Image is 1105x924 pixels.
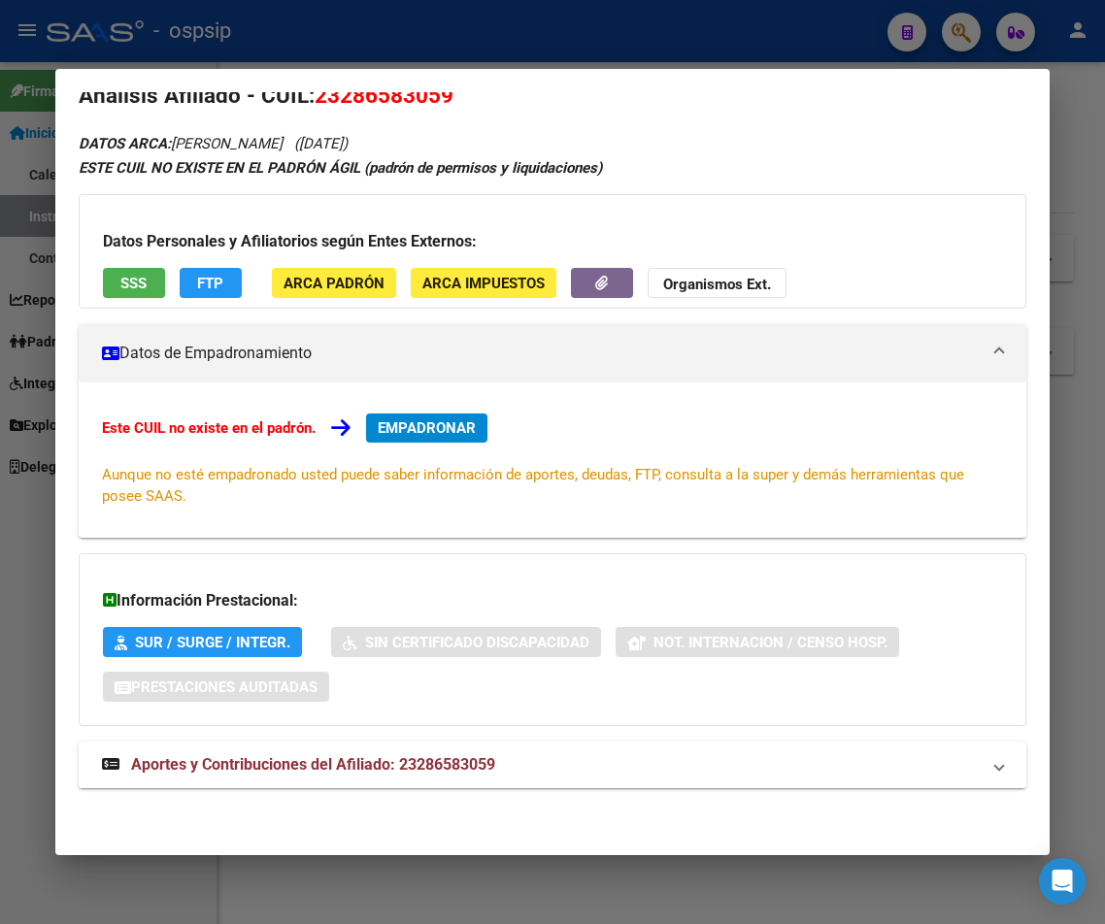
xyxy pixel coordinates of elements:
[284,275,385,292] span: ARCA Padrón
[103,589,1002,612] h3: Información Prestacional:
[79,80,1026,113] h2: Análisis Afiliado - CUIL:
[103,268,165,298] button: SSS
[366,413,487,443] button: EMPADRONAR
[365,634,589,651] span: Sin Certificado Discapacidad
[378,419,476,437] span: EMPADRONAR
[315,82,453,108] span: 23286583059
[135,634,290,651] span: SUR / SURGE / INTEGR.
[79,742,1026,788] mat-expansion-panel-header: Aportes y Contribuciones del Afiliado: 23286583059
[180,268,242,298] button: FTP
[331,627,601,657] button: Sin Certificado Discapacidad
[102,419,316,437] strong: Este CUIL no existe en el padrón.
[120,275,147,292] span: SSS
[103,230,1002,253] h3: Datos Personales y Afiliatorios según Entes Externos:
[103,627,302,657] button: SUR / SURGE / INTEGR.
[79,135,283,152] span: [PERSON_NAME]
[616,627,899,657] button: Not. Internacion / Censo Hosp.
[79,159,602,177] strong: ESTE CUIL NO EXISTE EN EL PADRÓN ÁGIL (padrón de permisos y liquidaciones)
[197,275,223,292] span: FTP
[79,324,1026,382] mat-expansion-panel-header: Datos de Empadronamiento
[653,634,887,651] span: Not. Internacion / Censo Hosp.
[422,275,545,292] span: ARCA Impuestos
[294,135,348,152] span: ([DATE])
[272,268,396,298] button: ARCA Padrón
[79,382,1026,538] div: Datos de Empadronamiento
[648,268,787,298] button: Organismos Ext.
[131,755,495,774] span: Aportes y Contribuciones del Afiliado: 23286583059
[102,342,980,365] mat-panel-title: Datos de Empadronamiento
[411,268,556,298] button: ARCA Impuestos
[103,672,329,702] button: Prestaciones Auditadas
[663,276,771,293] strong: Organismos Ext.
[131,678,318,696] span: Prestaciones Auditadas
[102,466,964,505] span: Aunque no esté empadronado usted puede saber información de aportes, deudas, FTP, consulta a la s...
[79,135,171,152] strong: DATOS ARCA:
[1039,858,1086,905] div: Open Intercom Messenger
